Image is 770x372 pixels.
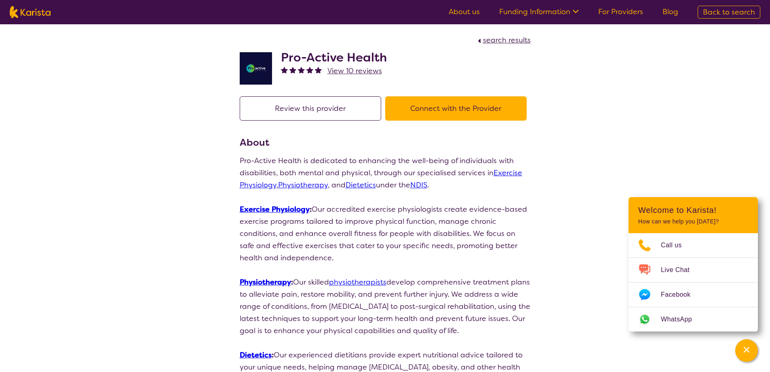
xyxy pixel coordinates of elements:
[327,66,382,76] span: View 10 reviews
[735,339,758,362] button: Channel Menu
[289,66,296,73] img: fullstar
[638,218,748,225] p: How can we help you [DATE]?
[281,50,387,65] h2: Pro-Active Health
[298,66,305,73] img: fullstar
[703,7,755,17] span: Back to search
[240,203,531,264] p: Our accredited exercise physiologists create evidence-based exercise programs tailored to improve...
[385,96,527,121] button: Connect with the Provider
[240,155,531,191] p: Pro-Active Health is dedicated to enhancing the well-being of individuals with disabilities, both...
[698,6,760,19] a: Back to search
[629,307,758,332] a: Web link opens in a new tab.
[449,7,480,17] a: About us
[240,350,272,360] a: Dietetics
[661,313,702,325] span: WhatsApp
[638,205,748,215] h2: Welcome to Karista!
[598,7,643,17] a: For Providers
[240,204,312,214] strong: :
[385,104,531,113] a: Connect with the Provider
[346,180,376,190] a: Dietetics
[662,7,678,17] a: Blog
[240,52,272,85] img: jdgr5huzsaqxc1wfufya.png
[240,277,293,287] strong: :
[315,66,322,73] img: fullstar
[499,7,579,17] a: Funding Information
[240,204,310,214] a: Exercise Physiology
[240,135,531,150] h3: About
[240,350,274,360] strong: :
[329,277,386,287] a: physiotherapists
[661,289,700,301] span: Facebook
[629,233,758,332] ul: Choose channel
[240,104,385,113] a: Review this provider
[306,66,313,73] img: fullstar
[410,180,427,190] a: NDIS
[240,277,291,287] a: Physiotherapy
[240,96,381,121] button: Review this provider
[327,65,382,77] a: View 10 reviews
[629,197,758,332] div: Channel Menu
[483,35,531,45] span: search results
[10,6,51,18] img: Karista logo
[278,180,328,190] a: Physiotherapy
[281,66,288,73] img: fullstar
[240,276,531,337] p: Our skilled develop comprehensive treatment plans to alleviate pain, restore mobility, and preven...
[661,264,699,276] span: Live Chat
[661,239,692,251] span: Call us
[476,35,531,45] a: search results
